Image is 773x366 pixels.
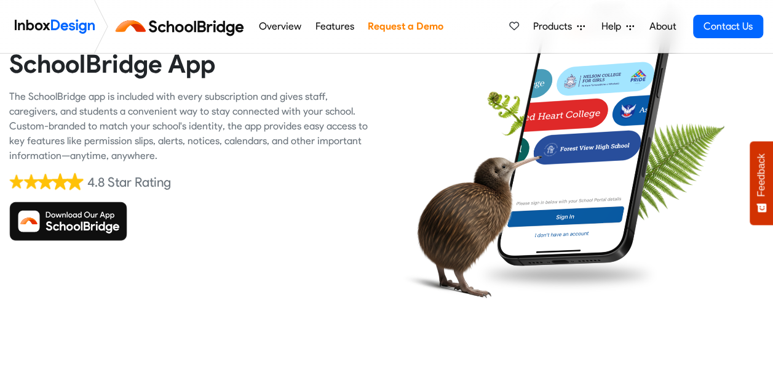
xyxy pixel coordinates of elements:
a: Help [597,14,639,39]
img: kiwi_bird.png [395,132,541,311]
a: Request a Demo [364,14,446,39]
span: Products [533,19,577,34]
img: Download SchoolBridge App [9,201,127,241]
div: The SchoolBridge app is included with every subscription and gives staff, caregivers, and student... [9,89,378,163]
heading: SchoolBridge App [9,48,378,79]
div: 4.8 Star Rating [87,173,171,192]
img: schoolbridge logo [113,12,252,41]
a: Overview [255,14,304,39]
a: About [646,14,680,39]
button: Feedback - Show survey [750,141,773,225]
img: shadow.png [473,254,661,295]
span: Help [601,19,626,34]
a: Contact Us [693,15,763,38]
a: Products [528,14,590,39]
span: Feedback [756,153,767,197]
a: Features [312,14,357,39]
